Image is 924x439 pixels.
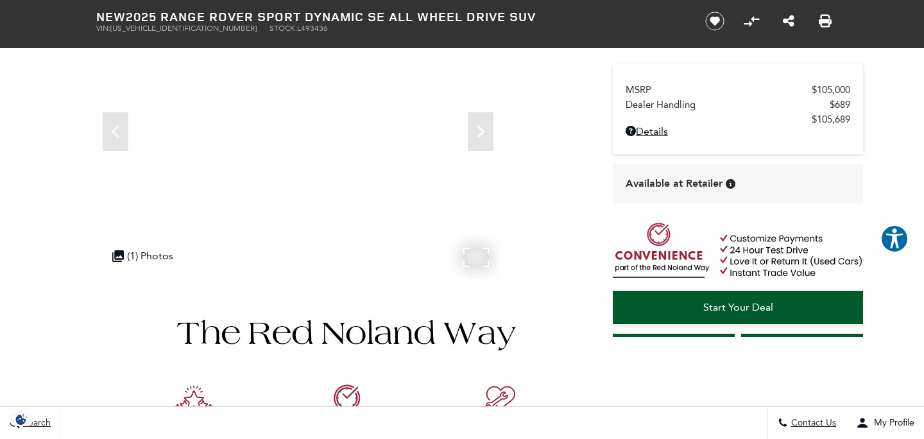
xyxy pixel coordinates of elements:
span: $689 [830,99,850,110]
aside: Accessibility Help Desk [880,225,909,255]
span: $105,689 [812,114,850,125]
img: Opt-Out Icon [6,413,36,426]
a: Schedule Test Drive [741,334,863,367]
span: MSRP [626,84,812,96]
button: Open user profile menu [846,407,924,439]
strong: New [96,8,126,25]
a: Share this New 2025 Range Rover Sport Dynamic SE All Wheel Drive SUV [783,13,794,29]
span: L493436 [297,24,328,33]
span: Dealer Handling [626,99,830,110]
div: Vehicle is in stock and ready for immediate delivery. Due to demand, availability is subject to c... [726,179,735,189]
a: MSRP $105,000 [626,84,850,96]
button: Explore your accessibility options [880,225,909,253]
button: Save vehicle [701,11,729,31]
a: Start Your Deal [613,291,863,324]
a: Dealer Handling $689 [626,99,850,110]
span: VIN: [96,24,110,33]
button: Compare Vehicle [742,12,761,31]
span: $105,000 [812,84,850,96]
section: Click to Open Cookie Consent Modal [6,413,36,426]
span: My Profile [869,418,914,429]
span: Stock: [269,24,297,33]
span: Contact Us [788,418,836,429]
a: $105,689 [626,114,850,125]
h1: 2025 Range Rover Sport Dynamic SE All Wheel Drive SUV [96,10,683,24]
div: (1) Photos [106,243,180,268]
a: Details [626,125,850,137]
span: [US_VEHICLE_IDENTIFICATION_NUMBER] [110,24,257,33]
a: Instant Trade Value [613,334,735,367]
span: Available at Retailer [626,176,723,191]
span: Start Your Deal [703,301,773,313]
a: Print this New 2025 Range Rover Sport Dynamic SE All Wheel Drive SUV [819,13,832,29]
